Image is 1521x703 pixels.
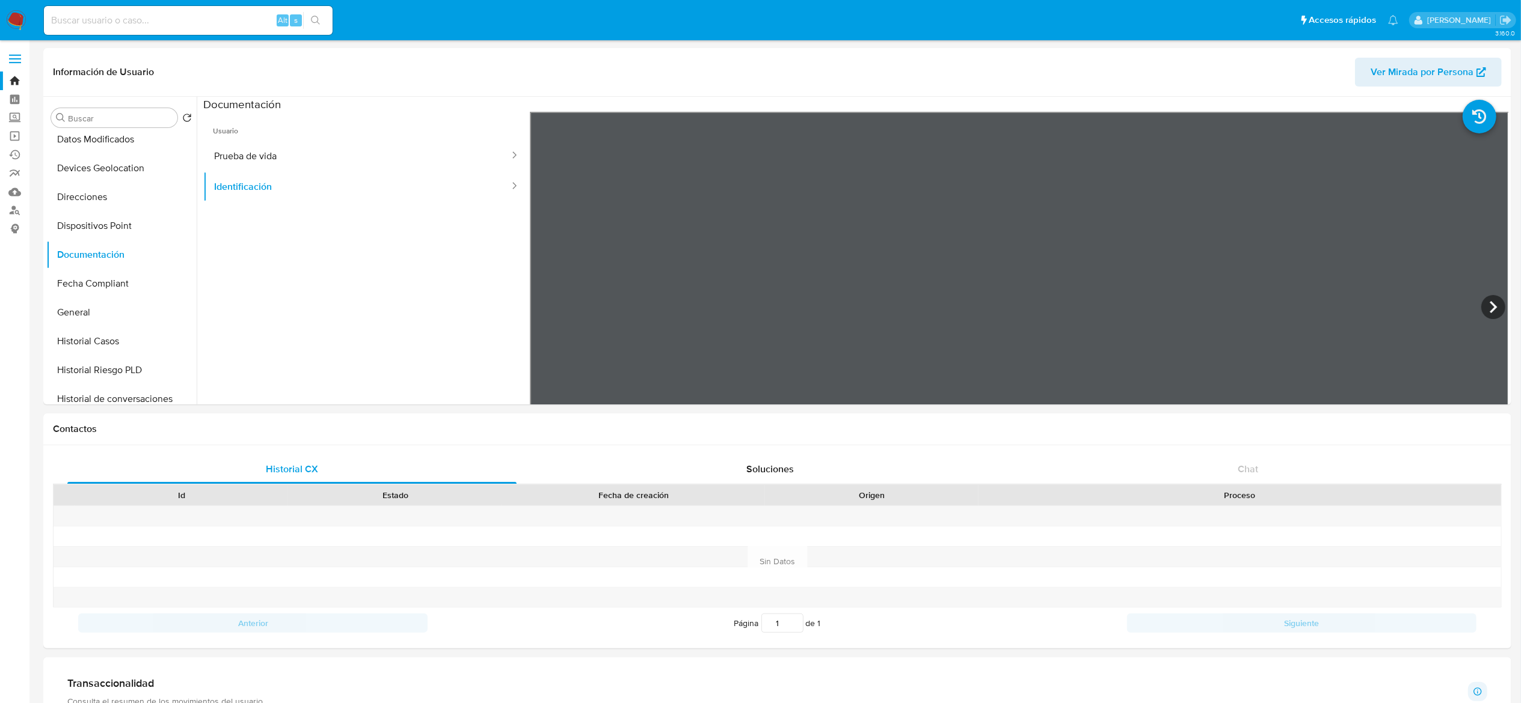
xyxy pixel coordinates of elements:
h1: Información de Usuario [53,66,154,78]
button: Dispositivos Point [46,212,197,240]
button: Anterior [78,613,428,633]
button: Fecha Compliant [46,269,197,298]
input: Buscar usuario o caso... [44,13,333,28]
span: Chat [1238,462,1258,476]
span: s [294,14,298,26]
span: Soluciones [746,462,794,476]
span: Página de [734,613,821,633]
button: Datos Modificados [46,125,197,154]
button: search-icon [303,12,328,29]
button: Buscar [56,113,66,123]
button: Devices Geolocation [46,154,197,183]
button: Documentación [46,240,197,269]
button: Historial Casos [46,327,197,356]
input: Buscar [68,113,173,124]
div: Id [83,489,280,501]
h1: Contactos [53,423,1502,435]
a: Notificaciones [1388,15,1398,25]
button: General [46,298,197,327]
button: Historial de conversaciones [46,385,197,413]
span: Alt [278,14,287,26]
span: Ver Mirada por Persona [1371,58,1473,87]
div: Origen [773,489,970,501]
button: Volver al orden por defecto [182,113,192,126]
div: Proceso [987,489,1493,501]
div: Fecha de creación [511,489,757,501]
div: Estado [297,489,493,501]
p: elaine.mcfarlane@mercadolibre.com [1427,14,1495,26]
button: Siguiente [1127,613,1476,633]
span: 1 [818,617,821,629]
button: Ver Mirada por Persona [1355,58,1502,87]
span: Accesos rápidos [1309,14,1376,26]
button: Direcciones [46,183,197,212]
button: Historial Riesgo PLD [46,356,197,385]
span: Historial CX [266,462,318,476]
a: Salir [1499,14,1512,26]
